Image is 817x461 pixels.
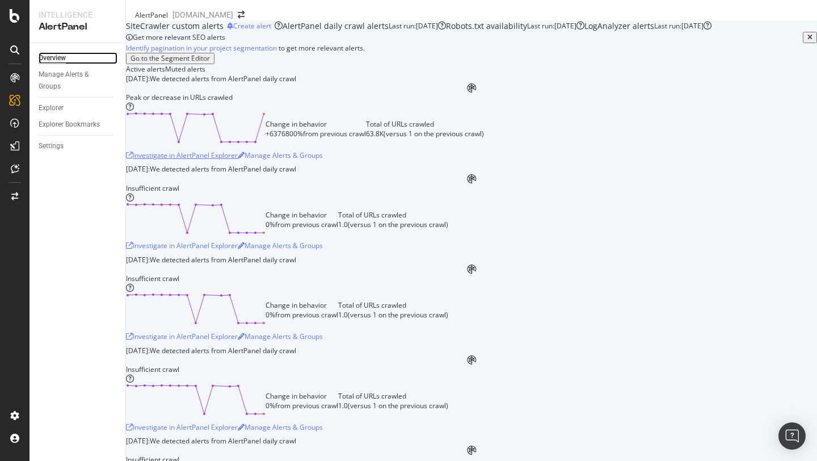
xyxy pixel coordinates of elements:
[126,328,238,346] button: Investigate in AlertPanel Explorer
[366,119,484,129] div: Total of URLs crawled
[126,150,238,160] a: Investigate in AlertPanel Explorer
[338,391,448,401] div: Total of URLs crawled
[39,119,100,131] div: Explorer Bookmarks
[126,146,238,164] button: Investigate in AlertPanel Explorer
[150,164,296,174] div: We detected alerts from AlertPanel daily crawl
[126,20,224,32] div: SiteCrawler custom alerts
[338,220,348,229] div: 1.0
[150,255,296,265] div: We detected alerts from AlertPanel daily crawl
[238,11,245,19] div: arrow-right-arrow-left
[150,74,296,83] div: We detected alerts from AlertPanel daily crawl
[266,210,338,220] div: Change in behavior
[275,310,338,320] div: from previous crawl
[126,237,238,255] button: Investigate in AlertPanel Explorer
[39,140,117,152] a: Settings
[126,436,150,446] div: [DATE]:
[126,418,238,436] button: Investigate in AlertPanel Explorer
[778,422,806,450] div: Open Intercom Messenger
[803,32,817,43] button: close banner
[126,164,150,174] div: [DATE]:
[238,418,323,436] button: Manage Alerts & Groups
[150,346,296,355] div: We detected alerts from AlertPanel daily crawl
[133,32,803,42] div: Get more relevant SEO alerts
[266,401,275,410] div: 0%
[338,210,448,220] div: Total of URLs crawled
[654,21,704,31] div: Last run: [DATE]
[126,64,165,74] div: Active alerts
[238,241,323,250] a: Manage Alerts & Groups
[126,274,179,283] div: Insufficient crawl
[348,220,448,229] div: (versus 1 on the previous crawl)
[238,237,323,255] button: Manage Alerts & Groups
[366,129,384,139] div: 63.8K
[165,64,205,74] div: Muted alerts
[266,220,275,229] div: 0%
[135,10,168,20] div: AlertPanel
[126,74,150,83] div: [DATE]:
[39,9,116,20] div: Intelligence
[238,150,323,160] a: Manage Alerts & Groups
[126,183,179,193] div: Insufficient crawl
[266,300,338,310] div: Change in behavior
[238,146,323,164] button: Manage Alerts & Groups
[303,129,366,139] div: from previous crawl
[126,364,179,374] div: Insufficient crawl
[39,102,64,114] div: Explorer
[39,119,117,131] a: Explorer Bookmarks
[172,9,233,20] div: [DOMAIN_NAME]
[584,20,654,32] div: LogAnalyzer alerts
[348,401,448,410] div: (versus 1 on the previous crawl)
[150,436,296,446] div: We detected alerts from AlertPanel daily crawl
[39,20,116,33] div: AlertPanel
[39,52,66,64] div: Overview
[126,255,150,265] div: [DATE]:
[338,300,448,310] div: Total of URLs crawled
[238,332,323,341] a: Manage Alerts & Groups
[126,53,214,64] button: Go to the Segment Editor
[126,43,277,53] a: Identify pagination in your project segmentation
[266,129,303,139] div: +6376800%
[266,310,275,320] div: 0%
[126,43,817,53] div: to get more relevant alerts .
[126,422,238,432] a: Investigate in AlertPanel Explorer
[39,140,64,152] div: Settings
[126,32,817,64] div: info banner
[348,310,448,320] div: (versus 1 on the previous crawl)
[39,102,117,114] a: Explorer
[275,220,338,229] div: from previous crawl
[527,21,576,31] div: Last run: [DATE]
[238,422,323,432] a: Manage Alerts & Groups
[126,241,238,250] a: Investigate in AlertPanel Explorer
[39,69,107,93] div: Manage Alerts & Groups
[233,21,271,31] div: Create alert
[389,21,438,31] div: Last run: [DATE]
[338,310,348,320] div: 1.0
[384,129,484,139] div: (versus 1 on the previous crawl)
[238,328,323,346] button: Manage Alerts & Groups
[275,401,338,410] div: from previous crawl
[338,401,348,410] div: 1.0
[39,69,117,93] a: Manage Alerts & Groups
[224,20,275,31] button: Create alert
[126,332,238,341] a: Investigate in AlertPanel Explorer
[39,52,117,64] a: Overview
[283,20,389,32] div: AlertPanel daily crawl alerts
[126,93,233,102] div: Peak or decrease in URLs crawled
[126,346,150,355] div: [DATE]:
[446,20,527,32] div: Robots.txt availability
[266,391,338,401] div: Change in behavior
[266,119,366,129] div: Change in behavior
